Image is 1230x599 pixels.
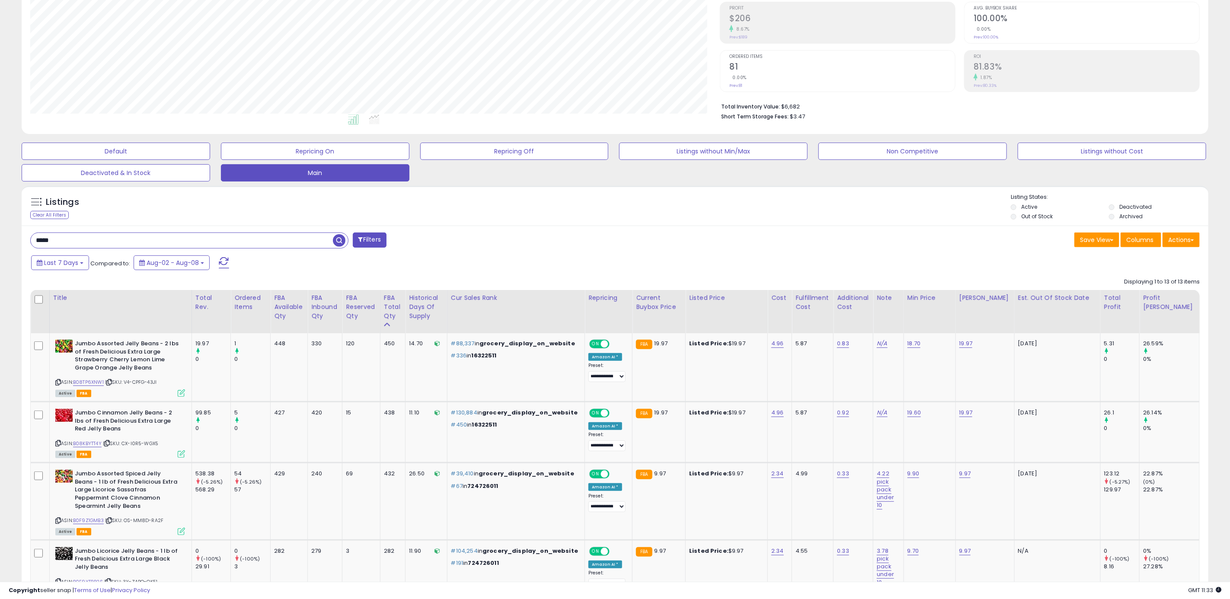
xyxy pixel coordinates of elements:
div: Title [53,293,188,303]
div: Current Buybox Price [636,293,682,312]
div: 0 [195,424,230,432]
a: 3.78 pick pack under 10 [877,547,894,587]
label: Out of Stock [1021,213,1053,220]
p: N/A [1018,547,1094,555]
b: Short Term Storage Fees: [721,113,789,120]
b: Listed Price: [689,339,728,347]
span: ON [590,410,601,417]
b: Total Inventory Value: [721,103,780,110]
span: 724726011 [468,559,499,567]
button: Listings without Cost [1018,143,1206,160]
span: #191 [451,559,463,567]
div: 54 [234,470,270,478]
p: in [451,352,578,360]
a: 0.33 [837,547,849,555]
small: (-100%) [1110,555,1130,562]
b: Listed Price: [689,408,728,417]
small: Prev: $189 [729,35,748,40]
b: Jumbo Licorice Jelly Beans - 1 lb of Fresh Delicious Extra Large Black Jelly Beans [75,547,180,574]
span: Aug-02 - Aug-08 [147,258,199,267]
div: Fulfillment Cost [796,293,830,312]
div: 0 [195,547,230,555]
div: 120 [346,340,374,347]
p: in [451,340,578,347]
b: Listed Price: [689,547,728,555]
a: B08KBYTT4Y [73,440,102,447]
div: Amazon AI * [588,422,622,430]
button: Save View [1074,233,1119,247]
div: 0 [195,355,230,363]
div: Est. Out Of Stock Date [1018,293,1097,303]
div: $9.97 [689,470,761,478]
div: 0 [234,355,270,363]
div: 438 [384,409,399,417]
div: Repricing [588,293,629,303]
div: ASIN: [55,340,185,396]
p: in [451,421,578,429]
div: 538.38 [195,470,230,478]
div: FBA inbound Qty [311,293,339,321]
span: #130,884 [451,408,477,417]
span: 19.97 [655,339,668,347]
div: 450 [384,340,399,347]
p: [DATE] [1018,409,1094,417]
div: Displaying 1 to 13 of 13 items [1124,278,1200,286]
b: Listed Price: [689,469,728,478]
span: All listings currently available for purchase on Amazon [55,390,75,397]
h2: 81.83% [974,62,1199,73]
small: FBA [636,409,652,418]
div: 11.10 [409,409,440,417]
a: 0.33 [837,469,849,478]
span: #39,410 [451,469,474,478]
div: Cost [771,293,788,303]
b: Jumbo Cinnamon Jelly Beans - 2 lbs of Fresh Delicious Extra Large Red Jelly Beans [75,409,180,435]
small: Prev: 100.00% [974,35,998,40]
button: Default [22,143,210,160]
div: 5.31 [1104,340,1140,347]
div: 129.97 [1104,486,1140,494]
small: FBA [636,547,652,557]
div: Amazon AI * [588,483,622,491]
div: 427 [274,409,301,417]
small: FBA [636,470,652,479]
h2: 100.00% [974,13,1199,25]
div: Listed Price [689,293,764,303]
span: #88,337 [451,339,475,347]
span: FBA [77,390,91,397]
span: #104,254 [451,547,478,555]
p: in [451,559,578,567]
small: 0.00% [974,26,991,32]
span: 19.97 [655,408,668,417]
button: Repricing On [221,143,409,160]
div: 11.90 [409,547,440,555]
a: 0.83 [837,339,849,348]
small: (-100%) [1149,555,1169,562]
span: Columns [1126,236,1153,244]
small: (-5.26%) [201,478,223,485]
h2: 81 [729,62,955,73]
a: 18.70 [907,339,921,348]
div: 0 [234,424,270,432]
span: Profit [729,6,955,11]
a: 4.22 pick pack under 10 [877,469,894,510]
span: | SKU: OS-MM8D-RA2F [105,517,163,524]
div: 3 [346,547,374,555]
div: 27.28% [1143,563,1199,570]
p: in [451,409,578,417]
div: 99.85 [195,409,230,417]
a: B0F9Z1GMB3 [73,517,104,524]
button: Non Competitive [818,143,1007,160]
span: FBA [77,528,91,535]
small: (-100%) [201,555,221,562]
div: 26.14% [1143,409,1199,417]
div: FBA Reserved Qty [346,293,377,321]
span: grocery_display_on_website [479,339,575,347]
span: grocery_display_on_website [479,469,574,478]
a: 2.34 [771,547,784,555]
img: 41ErJcAkVhL._SL40_.jpg [55,409,73,422]
span: Last 7 Days [44,258,78,267]
a: 9.70 [907,547,919,555]
span: | SKU: V4-CPFG-43JI [105,379,157,386]
div: 282 [384,547,399,555]
div: 5.87 [796,409,827,417]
